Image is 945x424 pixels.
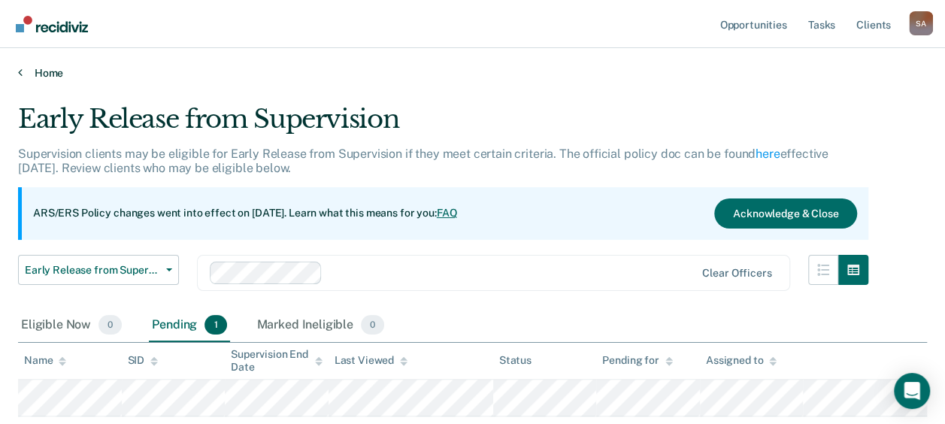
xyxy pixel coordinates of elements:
[909,11,933,35] div: S A
[18,255,179,285] button: Early Release from Supervision
[98,315,122,335] span: 0
[499,354,532,367] div: Status
[16,16,88,32] img: Recidiviz
[33,206,457,221] p: ARS/ERS Policy changes went into effect on [DATE]. Learn what this means for you:
[25,264,160,277] span: Early Release from Supervision
[706,354,777,367] div: Assigned to
[894,373,930,409] div: Open Intercom Messenger
[335,354,407,367] div: Last Viewed
[231,348,323,374] div: Supervision End Date
[18,147,828,175] p: Supervision clients may be eligible for Early Release from Supervision if they meet certain crite...
[204,315,226,335] span: 1
[18,104,868,147] div: Early Release from Supervision
[702,267,771,280] div: Clear officers
[714,198,857,229] button: Acknowledge & Close
[437,207,458,219] a: FAQ
[18,309,125,342] div: Eligible Now0
[361,315,384,335] span: 0
[18,66,927,80] a: Home
[254,309,388,342] div: Marked Ineligible0
[149,309,229,342] div: Pending1
[909,11,933,35] button: Profile dropdown button
[602,354,672,367] div: Pending for
[24,354,66,367] div: Name
[128,354,159,367] div: SID
[756,147,780,161] a: here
